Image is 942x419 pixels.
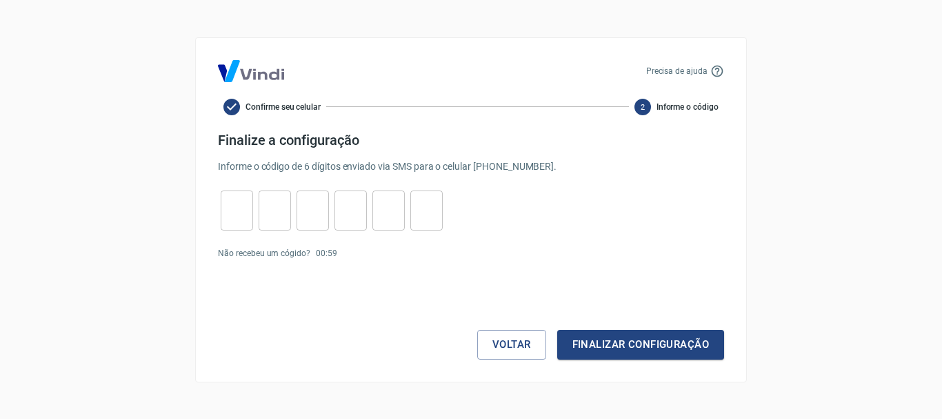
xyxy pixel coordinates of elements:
text: 2 [641,102,645,111]
p: Não recebeu um cógido? [218,247,310,260]
img: Logo Vind [218,60,284,82]
h4: Finalize a configuração [218,132,724,148]
p: Precisa de ajuda [646,65,708,77]
p: 00 : 59 [316,247,337,260]
button: Finalizar configuração [557,330,724,359]
button: Voltar [477,330,546,359]
span: Confirme seu celular [245,101,321,113]
p: Informe o código de 6 dígitos enviado via SMS para o celular [PHONE_NUMBER] . [218,159,724,174]
span: Informe o código [657,101,719,113]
